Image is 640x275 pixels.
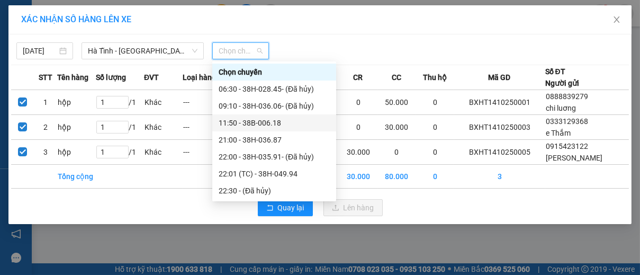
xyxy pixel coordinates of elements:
div: 22:30 - (Đã hủy) [219,185,330,197]
div: 11:50 - 38B-006.18 [219,117,330,129]
span: Quay lại [278,202,304,214]
button: Close [602,5,632,35]
td: 0 [416,90,455,115]
div: Số ĐT Người gửi [545,66,579,89]
td: hộp [57,115,96,140]
td: 30.000 [339,165,378,189]
span: Thu hộ [423,72,447,83]
td: Tổng cộng [57,165,96,189]
td: hộp [57,90,96,115]
span: chi luơng [546,104,576,112]
td: / 1 [96,90,144,115]
td: --- [183,115,221,140]
td: 30.000 [339,140,378,165]
span: Mã GD [489,72,511,83]
td: 0 [339,90,378,115]
span: STT [39,72,52,83]
td: 30.000 [377,115,416,140]
td: 3 [454,165,545,189]
span: CC [392,72,401,83]
td: 0 [416,140,455,165]
input: 14/10/2025 [23,45,57,57]
span: e Thắm [546,129,571,137]
span: Hà Tĩnh - Hà Nội [88,43,197,59]
td: Khác [144,140,183,165]
td: / 1 [96,115,144,140]
span: rollback [266,204,274,212]
td: Khác [144,115,183,140]
td: 2 [34,115,58,140]
div: 21:00 - 38H-036.87 [219,134,330,146]
td: 3 [34,140,58,165]
td: hộp [57,140,96,165]
td: BXHT1410250003 [454,115,545,140]
div: Chọn chuyến [212,64,336,81]
td: --- [183,140,221,165]
span: [PERSON_NAME] [546,154,602,162]
td: 0 [416,165,455,189]
span: ĐVT [144,72,159,83]
td: 50.000 [377,90,416,115]
td: 1 [34,90,58,115]
button: uploadLên hàng [323,199,383,216]
div: 22:01 (TC) - 38H-049.94 [219,168,330,180]
button: rollbackQuay lại [258,199,313,216]
span: Loại hàng [183,72,216,83]
span: 0915423122 [546,142,588,150]
td: 0 [339,115,378,140]
div: 22:00 - 38H-035.91 - (Đã hủy) [219,151,330,163]
span: 0333129368 [546,117,588,126]
span: Số lượng [96,72,126,83]
td: 80.000 [377,165,416,189]
div: Chọn chuyến [219,66,330,78]
span: CR [353,72,363,83]
td: 0 [377,140,416,165]
div: 06:30 - 38H-028.45 - (Đã hủy) [219,83,330,95]
span: close [612,15,621,24]
td: Khác [144,90,183,115]
td: BXHT1410250005 [454,140,545,165]
td: / 1 [96,140,144,165]
span: XÁC NHẬN SỐ HÀNG LÊN XE [21,14,131,24]
td: --- [183,90,221,115]
td: BXHT1410250001 [454,90,545,115]
div: 09:10 - 38H-036.06 - (Đã hủy) [219,100,330,112]
span: Tên hàng [57,72,88,83]
span: Chọn chuyến [219,43,263,59]
td: 0 [416,115,455,140]
span: 0888839279 [546,92,588,101]
span: down [192,48,198,54]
